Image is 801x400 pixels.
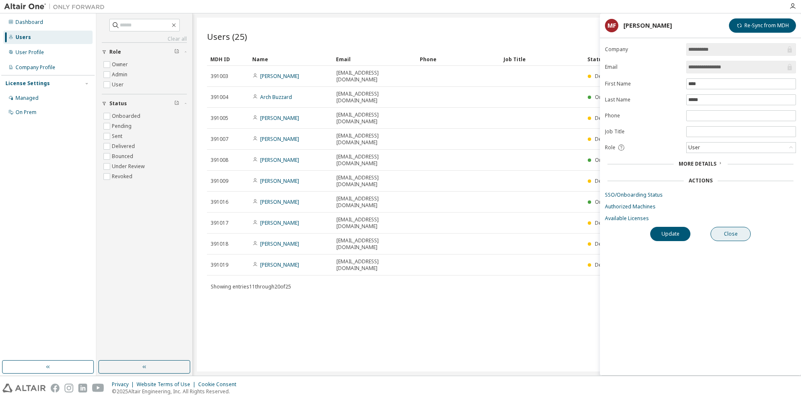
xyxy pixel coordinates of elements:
a: Authorized Machines [605,203,796,210]
label: First Name [605,81,681,87]
span: [EMAIL_ADDRESS][DOMAIN_NAME] [336,91,413,104]
button: Role [102,43,187,61]
div: Phone [420,52,497,66]
span: Delivered [595,240,618,247]
div: Job Title [504,52,581,66]
span: Users (25) [207,31,247,42]
span: [EMAIL_ADDRESS][DOMAIN_NAME] [336,258,413,272]
label: Owner [112,60,129,70]
span: Delivered [595,135,618,143]
span: 391016 [211,199,228,205]
a: Arch Buzzard [260,94,292,101]
span: [EMAIL_ADDRESS][DOMAIN_NAME] [336,132,413,146]
div: [PERSON_NAME] [623,22,672,29]
button: Re-Sync from MDH [729,18,796,33]
span: Delivered [595,177,618,184]
p: © 2025 Altair Engineering, Inc. All Rights Reserved. [112,388,241,395]
span: [EMAIL_ADDRESS][DOMAIN_NAME] [336,112,413,125]
label: Last Name [605,96,681,103]
span: Delivered [595,261,618,268]
label: Under Review [112,161,146,171]
span: Role [109,49,121,55]
button: Update [650,227,690,241]
span: Delivered [595,114,618,122]
span: 391004 [211,94,228,101]
label: Phone [605,112,681,119]
div: User [687,143,796,153]
button: Close [711,227,751,241]
label: Email [605,64,681,70]
span: 391019 [211,262,228,268]
span: [EMAIL_ADDRESS][DOMAIN_NAME] [336,237,413,251]
div: Privacy [112,381,137,388]
span: Clear filter [174,49,179,55]
span: More Details [679,160,716,167]
a: Clear all [102,36,187,42]
label: Admin [112,70,129,80]
div: Actions [689,177,713,184]
label: Onboarded [112,111,142,121]
div: Users [16,34,31,41]
span: 391018 [211,241,228,247]
span: 391017 [211,220,228,226]
span: Onboarded [595,156,623,164]
div: License Settings [5,80,50,87]
img: facebook.svg [51,384,59,392]
div: Email [336,52,413,66]
label: Bounced [112,151,135,161]
label: Pending [112,121,133,131]
span: [EMAIL_ADDRESS][DOMAIN_NAME] [336,174,413,188]
div: User Profile [16,49,44,56]
span: Status [109,100,127,107]
div: Status [587,52,743,66]
a: [PERSON_NAME] [260,114,299,122]
span: 391008 [211,157,228,164]
div: Website Terms of Use [137,381,198,388]
img: instagram.svg [65,384,73,392]
span: 391003 [211,73,228,80]
div: Name [252,52,329,66]
span: Clear filter [174,100,179,107]
a: [PERSON_NAME] [260,261,299,268]
div: Company Profile [16,64,55,71]
span: Onboarded [595,198,623,205]
div: MF [605,19,618,32]
a: SSO/Onboarding Status [605,192,796,198]
span: 391009 [211,178,228,184]
span: [EMAIL_ADDRESS][DOMAIN_NAME] [336,153,413,167]
label: User [112,80,125,90]
img: linkedin.svg [78,384,87,392]
span: [EMAIL_ADDRESS][DOMAIN_NAME] [336,216,413,230]
span: Showing entries 11 through 20 of 25 [211,283,291,290]
div: Dashboard [16,19,43,26]
a: Available Licenses [605,215,796,222]
label: Revoked [112,171,134,182]
span: Delivered [595,73,618,80]
a: [PERSON_NAME] [260,198,299,205]
span: 391005 [211,115,228,122]
span: Role [605,144,615,151]
span: Onboarded [595,94,623,101]
span: [EMAIL_ADDRESS][DOMAIN_NAME] [336,70,413,83]
label: Job Title [605,128,681,135]
div: Cookie Consent [198,381,241,388]
img: youtube.svg [92,384,104,392]
label: Delivered [112,141,137,151]
label: Company [605,46,681,53]
a: [PERSON_NAME] [260,240,299,247]
div: Managed [16,95,39,101]
label: Sent [112,131,124,141]
span: Delivered [595,219,618,226]
a: [PERSON_NAME] [260,219,299,226]
div: On Prem [16,109,36,116]
button: Status [102,94,187,113]
a: [PERSON_NAME] [260,156,299,164]
img: Altair One [4,3,109,11]
div: MDH ID [210,52,245,66]
a: [PERSON_NAME] [260,177,299,184]
a: [PERSON_NAME] [260,73,299,80]
span: [EMAIL_ADDRESS][DOMAIN_NAME] [336,195,413,209]
span: 391007 [211,136,228,143]
a: [PERSON_NAME] [260,135,299,143]
img: altair_logo.svg [3,384,46,392]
